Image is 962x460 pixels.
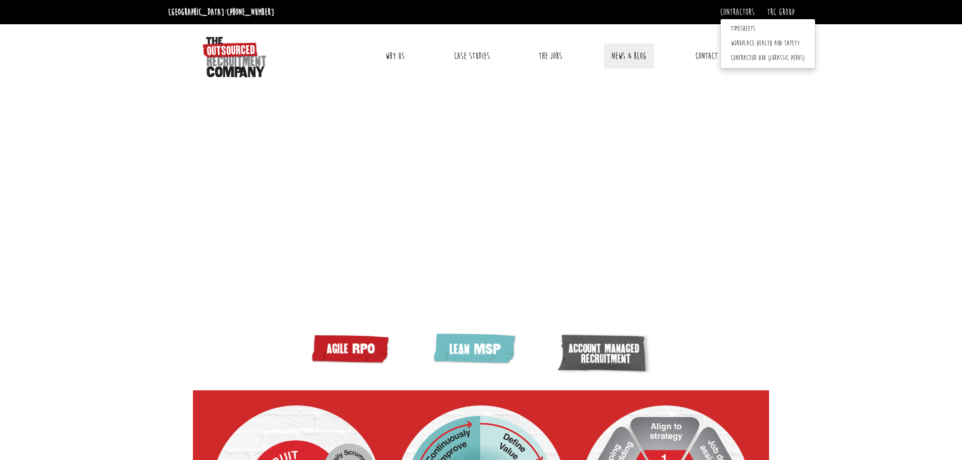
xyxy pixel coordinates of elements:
a: The Jobs [531,43,570,69]
a: News & Blog [604,43,654,69]
a: Contractors [720,7,754,18]
a: Timesheets [721,22,815,36]
a: Case Studies [446,43,497,69]
a: Contact [688,43,725,69]
a: Workplace health and safety [721,36,815,51]
img: webicon_gray.png [595,46,603,55]
ul: Contractors [720,19,816,69]
img: lean MSP [430,332,521,367]
img: Agile RPO [309,332,395,366]
a: Contractor Hub (Jurassic Perks) [721,51,815,66]
img: The Outsourced Recruitment Company [202,37,266,77]
a: TRC Group [767,7,794,18]
a: Why Us [378,43,412,69]
img: Account managed recruitment [557,332,653,376]
a: [PHONE_NUMBER] [227,7,274,18]
li: [GEOGRAPHIC_DATA]: [166,4,277,20]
